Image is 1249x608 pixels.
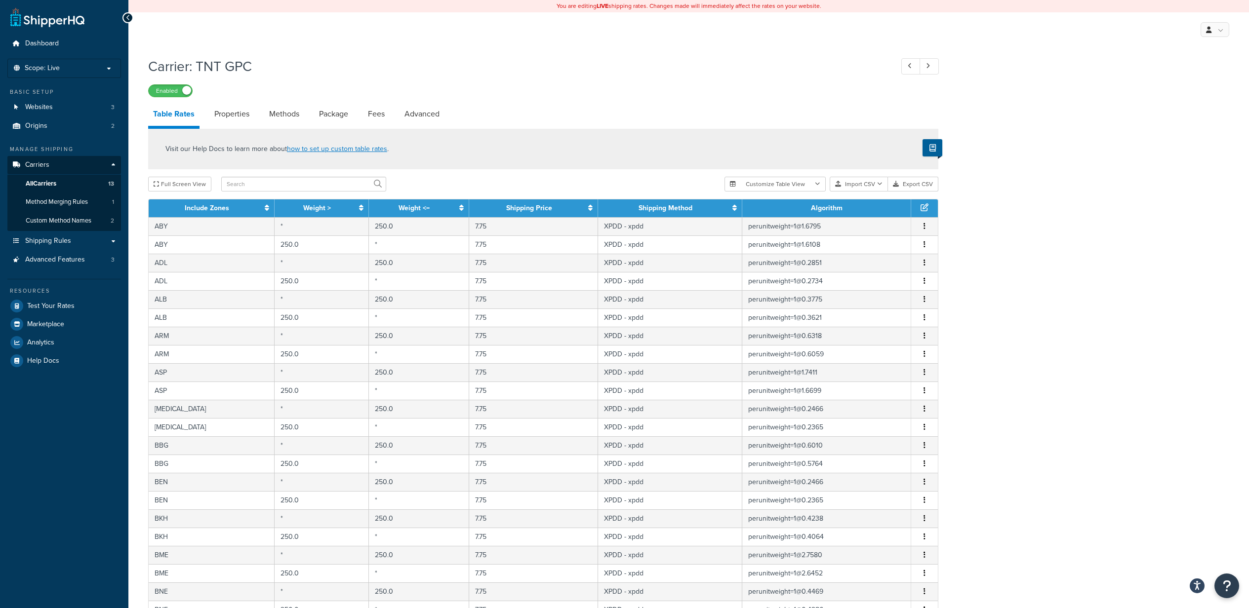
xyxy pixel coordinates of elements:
[369,363,470,381] td: 250.0
[369,254,470,272] td: 250.0
[469,217,598,235] td: 7.75
[742,418,911,436] td: perunitweight=1@0.2365
[742,528,911,546] td: perunitweight=1@0.4064
[111,122,115,130] span: 2
[314,102,353,126] a: Package
[149,582,275,601] td: BNE
[7,297,121,315] li: Test Your Rates
[149,327,275,345] td: ARM
[469,564,598,582] td: 7.75
[148,102,200,129] a: Table Rates
[7,251,121,269] a: Advanced Features3
[149,290,275,308] td: ALB
[25,122,47,130] span: Origins
[597,1,608,10] b: LIVE
[399,203,430,213] a: Weight <=
[7,98,121,116] a: Websites3
[7,156,121,231] li: Carriers
[369,327,470,345] td: 250.0
[165,144,389,154] p: Visit our Help Docs to learn more about .
[7,232,121,250] a: Shipping Rules
[149,85,192,97] label: Enabled
[369,290,470,308] td: 250.0
[830,177,888,191] button: Import CSV
[888,177,938,191] button: Export CSV
[149,345,275,363] td: ARM
[149,254,275,272] td: ADL
[7,145,121,153] div: Manage Shipping
[264,102,304,126] a: Methods
[7,35,121,53] a: Dashboard
[369,473,470,491] td: 250.0
[26,217,91,225] span: Custom Method Names
[469,509,598,528] td: 7.75
[27,339,54,347] span: Analytics
[149,272,275,290] td: ADL
[598,381,742,400] td: XPDD - xpdd
[7,334,121,351] li: Analytics
[7,98,121,116] li: Websites
[598,235,742,254] td: XPDD - xpdd
[742,217,911,235] td: perunitweight=1@1.6795
[275,345,368,363] td: 250.0
[923,139,942,156] button: Show Help Docs
[598,564,742,582] td: XPDD - xpdd
[598,217,742,235] td: XPDD - xpdd
[920,58,939,75] a: Next Record
[742,381,911,400] td: perunitweight=1@1.6699
[369,400,470,418] td: 250.0
[742,199,911,217] th: Algorithm
[149,473,275,491] td: BEN
[25,256,85,264] span: Advanced Features
[598,363,742,381] td: XPDD - xpdd
[149,381,275,400] td: ASP
[275,564,368,582] td: 250.0
[148,57,883,76] h1: Carrier: TNT GPC
[598,327,742,345] td: XPDD - xpdd
[742,473,911,491] td: perunitweight=1@0.2466
[469,290,598,308] td: 7.75
[7,352,121,370] li: Help Docs
[369,509,470,528] td: 250.0
[400,102,444,126] a: Advanced
[275,308,368,327] td: 250.0
[7,212,121,230] a: Custom Method Names2
[221,177,386,191] input: Search
[275,491,368,509] td: 250.0
[742,436,911,455] td: perunitweight=1@0.6010
[742,235,911,254] td: perunitweight=1@1.6108
[742,290,911,308] td: perunitweight=1@0.3775
[742,564,911,582] td: perunitweight=1@2.6452
[469,381,598,400] td: 7.75
[7,156,121,174] a: Carriers
[108,180,114,188] span: 13
[469,528,598,546] td: 7.75
[469,582,598,601] td: 7.75
[469,272,598,290] td: 7.75
[25,161,49,169] span: Carriers
[742,491,911,509] td: perunitweight=1@0.2365
[275,235,368,254] td: 250.0
[742,345,911,363] td: perunitweight=1@0.6059
[598,272,742,290] td: XPDD - xpdd
[185,203,229,213] a: Include Zones
[25,237,71,245] span: Shipping Rules
[469,254,598,272] td: 7.75
[469,363,598,381] td: 7.75
[369,546,470,564] td: 250.0
[742,272,911,290] td: perunitweight=1@0.2734
[469,473,598,491] td: 7.75
[7,117,121,135] li: Origins
[506,203,552,213] a: Shipping Price
[469,436,598,455] td: 7.75
[742,509,911,528] td: perunitweight=1@0.4238
[469,308,598,327] td: 7.75
[148,177,211,191] button: Full Screen View
[598,455,742,473] td: XPDD - xpdd
[469,345,598,363] td: 7.75
[287,144,387,154] a: how to set up custom table rates
[7,193,121,211] li: Method Merging Rules
[369,436,470,455] td: 250.0
[27,302,75,310] span: Test Your Rates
